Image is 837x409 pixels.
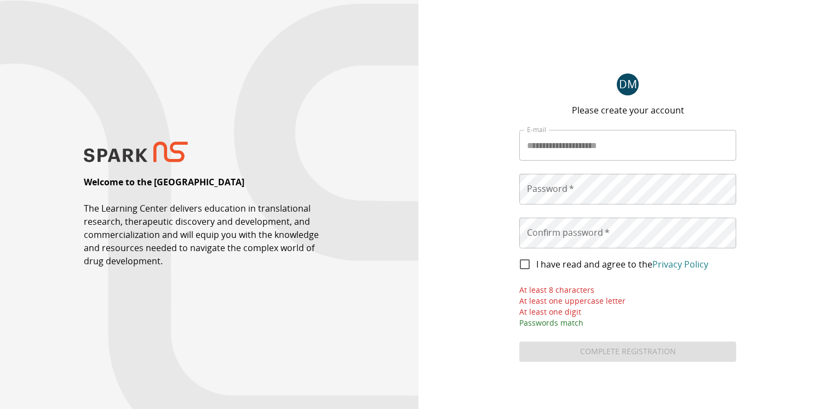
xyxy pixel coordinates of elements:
p: Please create your account [572,104,684,117]
p: At least one uppercase letter [519,296,736,306]
label: E-mail [527,125,546,134]
p: Welcome to the [GEOGRAPHIC_DATA] [84,175,244,189]
img: SPARK NS [84,141,188,163]
span: I have read and agree to the [536,258,708,271]
a: Privacy Policy [652,258,708,270]
p: At least one digit [519,306,736,317]
p: The Learning Center delivers education in translational research, therapeutic discovery and devel... [84,202,335,268]
div: D M [617,73,639,95]
p: At least 8 characters [519,285,736,296]
p: Passwords match [519,317,736,328]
